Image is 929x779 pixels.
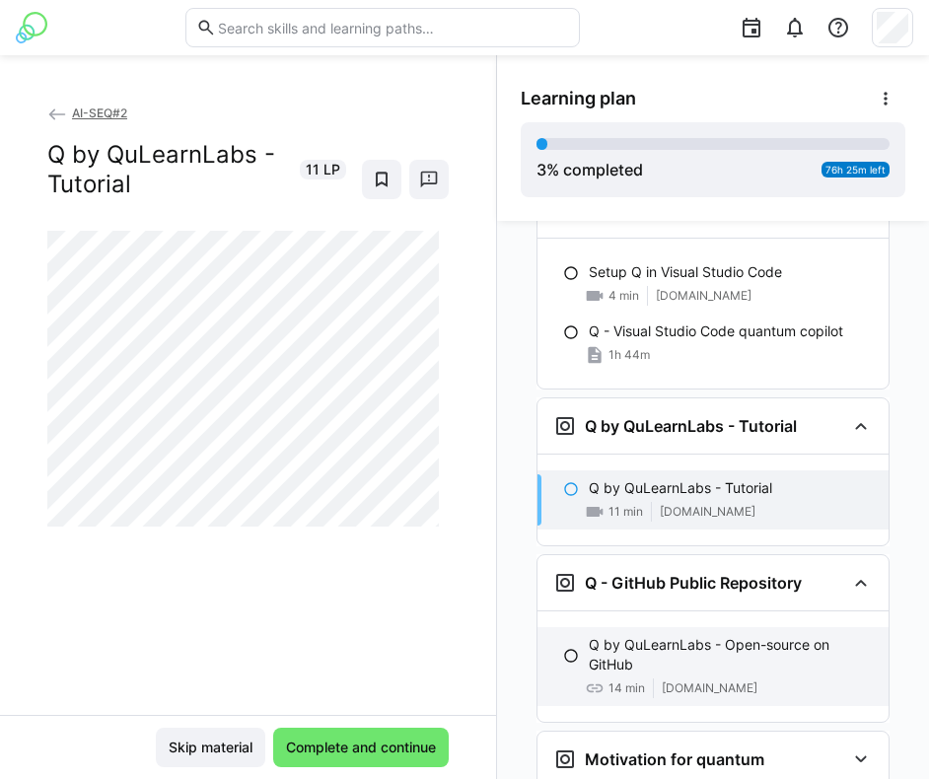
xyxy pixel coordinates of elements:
p: Q - Visual Studio Code quantum copilot [589,321,843,341]
iframe: To enrich screen reader interactions, please activate Accessibility in Grammarly extension settings [47,231,439,527]
span: Skip material [166,738,255,757]
span: 3 [536,160,546,179]
p: Q by QuLearnLabs - Tutorial [589,478,772,498]
span: AI-SEQ#2 [72,106,127,120]
span: Learning plan [521,88,636,109]
h2: Q by QuLearnLabs - Tutorial [47,140,288,199]
span: [DOMAIN_NAME] [656,288,751,304]
a: AI-SEQ#2 [47,106,127,120]
span: 11 min [608,504,643,520]
p: Q by QuLearnLabs - Open-source on GitHub [589,635,873,674]
h3: Motivation for quantum [585,749,764,769]
span: 1h 44m [608,347,650,363]
input: Search skills and learning paths… [216,19,569,36]
button: Skip material [156,728,265,767]
span: 14 min [608,680,645,696]
h3: Q - GitHub Public Repository [585,573,802,593]
button: Complete and continue [273,728,449,767]
span: [DOMAIN_NAME] [660,504,755,520]
span: 11 LP [306,160,340,179]
div: % completed [536,158,643,181]
h3: Q by QuLearnLabs - Tutorial [585,416,797,436]
span: 4 min [608,288,639,304]
span: 76h 25m left [825,164,886,176]
span: Complete and continue [283,738,439,757]
span: [DOMAIN_NAME] [662,680,757,696]
p: Setup Q in Visual Studio Code [589,262,782,282]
